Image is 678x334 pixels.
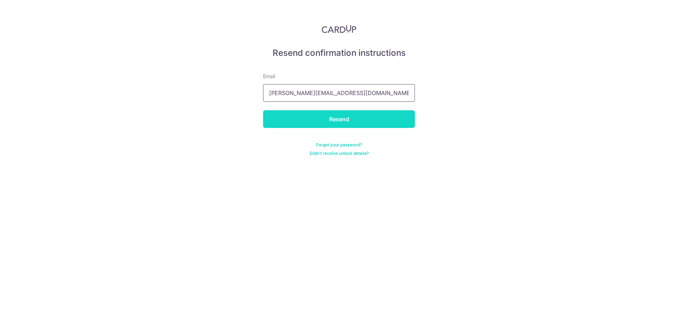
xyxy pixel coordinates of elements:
img: CardUp Logo [322,25,356,33]
a: Didn't receive unlock details? [310,151,369,156]
h5: Resend confirmation instructions [263,47,415,59]
a: Forgot your password? [316,142,362,148]
label: Email [263,73,275,80]
input: Enter your Email [263,84,415,102]
input: Resend [263,110,415,128]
